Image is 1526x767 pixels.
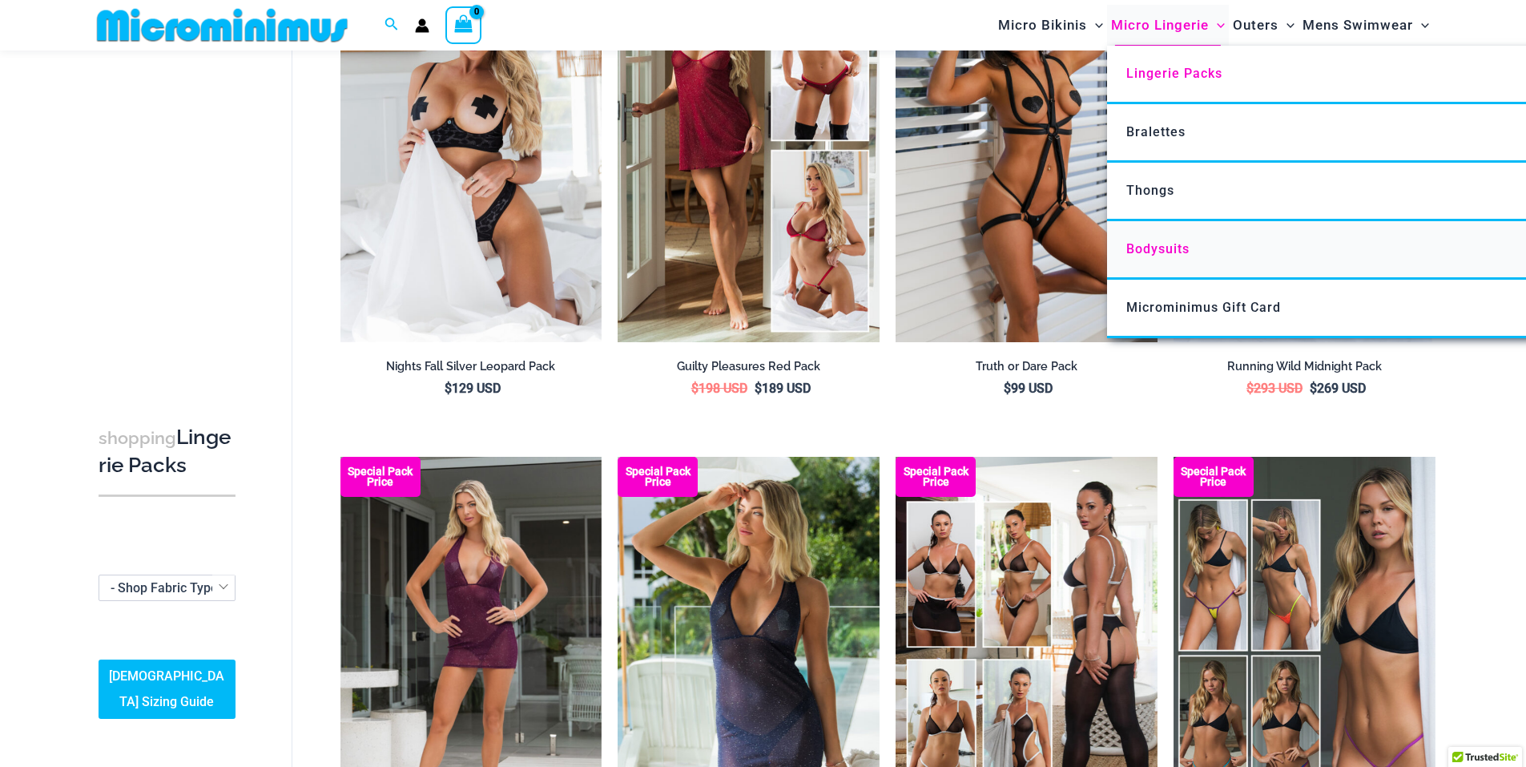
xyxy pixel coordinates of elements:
[1126,183,1174,198] span: Thongs
[445,381,452,396] span: $
[1303,5,1413,46] span: Mens Swimwear
[618,359,880,380] a: Guilty Pleasures Red Pack
[1278,5,1294,46] span: Menu Toggle
[896,466,976,487] b: Special Pack Price
[1126,300,1281,315] span: Microminimus Gift Card
[1229,5,1299,46] a: OutersMenu ToggleMenu Toggle
[340,466,421,487] b: Special Pack Price
[1004,381,1011,396] span: $
[1126,241,1190,256] span: Bodysuits
[896,359,1158,380] a: Truth or Dare Pack
[99,575,235,600] span: - Shop Fabric Type
[1126,124,1186,139] span: Bralettes
[445,6,482,43] a: View Shopping Cart, empty
[618,359,880,374] h2: Guilty Pleasures Red Pack
[691,381,699,396] span: $
[1299,5,1433,46] a: Mens SwimwearMenu ToggleMenu Toggle
[1233,5,1278,46] span: Outers
[1004,381,1053,396] bdi: 99 USD
[1111,5,1209,46] span: Micro Lingerie
[1174,466,1254,487] b: Special Pack Price
[1126,66,1222,81] span: Lingerie Packs
[1174,359,1435,374] h2: Running Wild Midnight Pack
[1310,381,1317,396] span: $
[1107,5,1229,46] a: Micro LingerieMenu ToggleMenu Toggle
[415,18,429,33] a: Account icon link
[618,466,698,487] b: Special Pack Price
[691,381,747,396] bdi: 198 USD
[91,7,354,43] img: MM SHOP LOGO FLAT
[99,428,176,448] span: shopping
[1087,5,1103,46] span: Menu Toggle
[99,575,236,601] span: - Shop Fabric Type
[1246,381,1254,396] span: $
[1413,5,1429,46] span: Menu Toggle
[385,15,399,35] a: Search icon link
[99,424,236,479] h3: Lingerie Packs
[1246,381,1303,396] bdi: 293 USD
[1310,381,1366,396] bdi: 269 USD
[1209,5,1225,46] span: Menu Toggle
[111,580,218,595] span: - Shop Fabric Type
[1174,359,1435,380] a: Running Wild Midnight Pack
[340,359,602,380] a: Nights Fall Silver Leopard Pack
[992,2,1436,48] nav: Site Navigation
[896,359,1158,374] h2: Truth or Dare Pack
[445,381,501,396] bdi: 129 USD
[99,660,236,720] a: [DEMOGRAPHIC_DATA] Sizing Guide
[755,381,811,396] bdi: 189 USD
[755,381,762,396] span: $
[340,359,602,374] h2: Nights Fall Silver Leopard Pack
[998,5,1087,46] span: Micro Bikinis
[99,54,243,374] iframe: TrustedSite Certified
[994,5,1107,46] a: Micro BikinisMenu ToggleMenu Toggle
